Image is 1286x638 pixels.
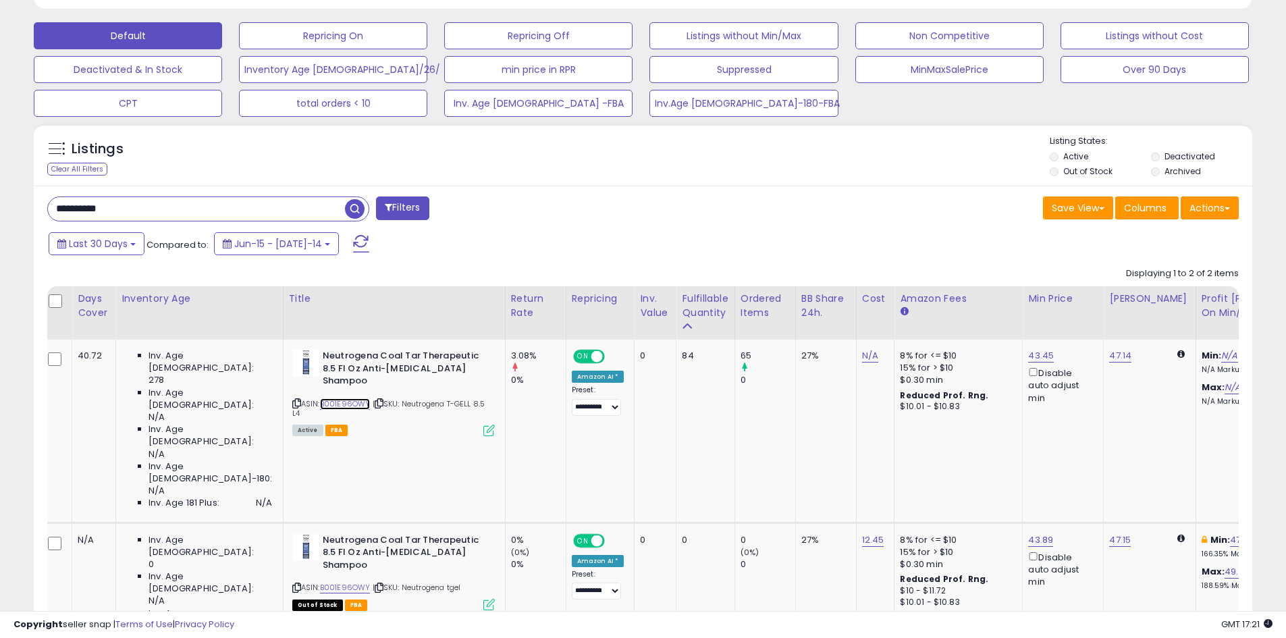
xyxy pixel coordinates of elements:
[149,411,165,423] span: N/A
[444,90,633,117] button: Inv. Age [DEMOGRAPHIC_DATA] -FBA
[855,56,1044,83] button: MinMaxSalePrice
[72,140,124,159] h5: Listings
[1181,196,1239,219] button: Actions
[741,292,790,320] div: Ordered Items
[801,534,846,546] div: 27%
[78,350,105,362] div: 40.72
[900,534,1012,546] div: 8% for <= $10
[149,608,272,632] span: Inv. Age [DEMOGRAPHIC_DATA]:
[292,350,319,377] img: 31C3qbSA63L._SL40_.jpg
[149,570,272,595] span: Inv. Age [DEMOGRAPHIC_DATA]:
[175,618,234,631] a: Privacy Policy
[900,390,988,401] b: Reduced Prof. Rng.
[900,306,908,318] small: Amazon Fees.
[572,386,624,416] div: Preset:
[292,398,485,419] span: | SKU: Neutrogena T-GELL 8.5 L4
[855,22,1044,49] button: Non Competitive
[572,570,624,600] div: Preset:
[1109,533,1131,547] a: 47.15
[900,573,988,585] b: Reduced Prof. Rng.
[345,600,368,611] span: FBA
[1225,381,1241,394] a: N/A
[34,56,222,83] button: Deactivated & In Stock
[49,232,144,255] button: Last 30 Days
[122,292,277,306] div: Inventory Age
[239,90,427,117] button: total orders < 10
[572,292,629,306] div: Repricing
[323,534,487,575] b: Neutrogena Coal Tar Therapeutic 8.5 Fl Oz Anti-[MEDICAL_DATA] Shampoo
[1028,365,1093,404] div: Disable auto adjust min
[640,534,666,546] div: 0
[1115,196,1179,219] button: Columns
[900,292,1017,306] div: Amazon Fees
[1028,349,1054,363] a: 43.45
[1225,565,1250,579] a: 49.80
[900,558,1012,570] div: $0.30 min
[149,460,272,485] span: Inv. Age [DEMOGRAPHIC_DATA]-180:
[682,292,728,320] div: Fulfillable Quantity
[256,497,272,509] span: N/A
[602,535,624,546] span: OFF
[149,497,219,509] span: Inv. Age 181 Plus:
[149,423,272,448] span: Inv. Age [DEMOGRAPHIC_DATA]:
[741,558,795,570] div: 0
[574,535,591,546] span: ON
[1061,22,1249,49] button: Listings without Cost
[511,534,566,546] div: 0%
[572,371,624,383] div: Amazon AI *
[115,618,173,631] a: Terms of Use
[444,22,633,49] button: Repricing Off
[1221,618,1272,631] span: 2025-08-14 17:21 GMT
[320,582,371,593] a: B001E96OWY
[1028,550,1093,589] div: Disable auto adjust min
[149,350,272,374] span: Inv. Age [DEMOGRAPHIC_DATA]:
[47,163,107,176] div: Clear All Filters
[649,22,838,49] button: Listings without Min/Max
[741,534,795,546] div: 0
[292,600,343,611] span: All listings that are currently out of stock and unavailable for purchase on Amazon
[900,597,1012,608] div: $10.01 - $10.83
[78,292,110,320] div: Days Cover
[1109,292,1189,306] div: [PERSON_NAME]
[14,618,234,631] div: seller snap | |
[862,349,878,363] a: N/A
[741,547,759,558] small: (0%)
[649,56,838,83] button: Suppressed
[900,585,1012,597] div: $10 - $11.72
[1063,151,1088,162] label: Active
[214,232,339,255] button: Jun-15 - [DATE]-14
[511,558,566,570] div: 0%
[1202,565,1225,578] b: Max:
[602,351,624,363] span: OFF
[1221,349,1237,363] a: N/A
[900,546,1012,558] div: 15% for > $10
[1050,135,1252,148] p: Listing States:
[682,534,724,546] div: 0
[1164,151,1215,162] label: Deactivated
[1164,165,1201,177] label: Archived
[14,618,63,631] strong: Copyright
[574,351,591,363] span: ON
[900,350,1012,362] div: 8% for <= $10
[292,350,495,435] div: ASIN:
[649,90,838,117] button: Inv.Age [DEMOGRAPHIC_DATA]-180-FBA
[900,374,1012,386] div: $0.30 min
[640,350,666,362] div: 0
[149,558,154,570] span: 0
[292,534,495,609] div: ASIN:
[69,237,128,250] span: Last 30 Days
[78,534,105,546] div: N/A
[1230,533,1252,547] a: 47.19
[320,398,371,410] a: B001E96OWY
[1061,56,1249,83] button: Over 90 Days
[1063,165,1113,177] label: Out of Stock
[149,595,165,607] span: N/A
[292,534,319,561] img: 31C3qbSA63L._SL40_.jpg
[34,22,222,49] button: Default
[741,374,795,386] div: 0
[511,292,560,320] div: Return Rate
[1202,349,1222,362] b: Min:
[149,448,165,460] span: N/A
[801,292,851,320] div: BB Share 24h.
[149,534,272,558] span: Inv. Age [DEMOGRAPHIC_DATA]:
